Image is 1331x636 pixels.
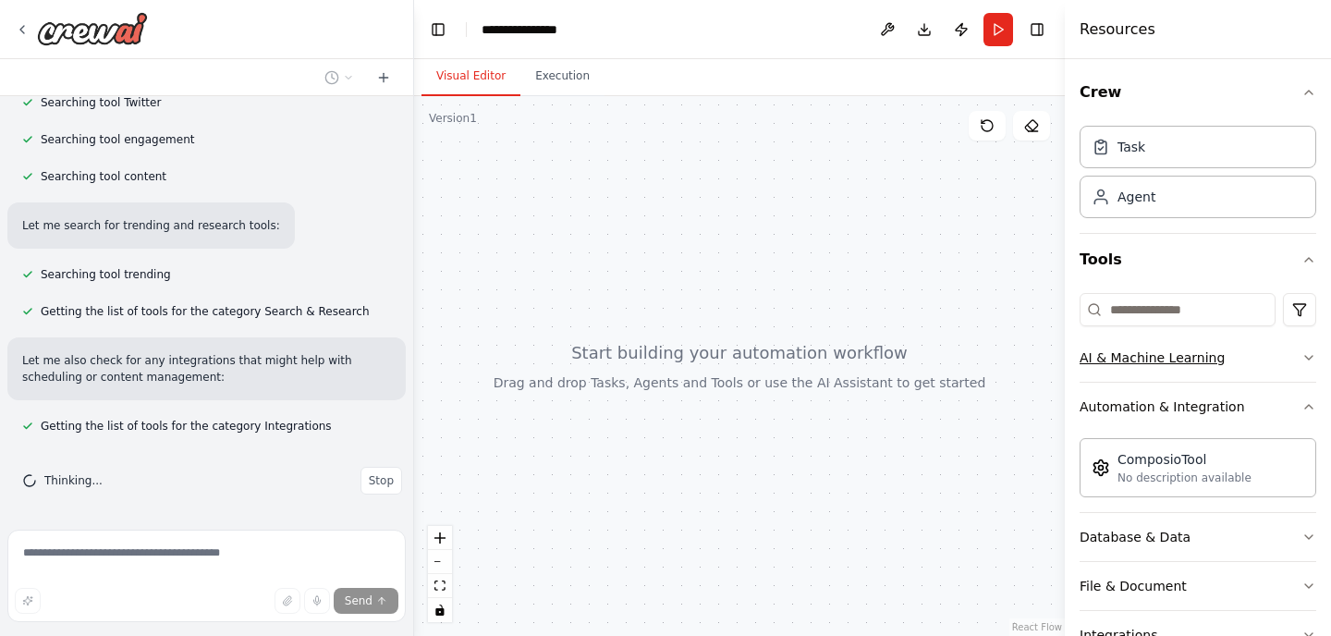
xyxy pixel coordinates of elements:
[1117,471,1252,485] div: No description available
[1092,459,1110,477] img: Composiotool
[1080,513,1316,561] button: Database & Data
[275,588,300,614] button: Upload files
[1012,622,1062,632] a: React Flow attribution
[1080,118,1316,233] div: Crew
[334,588,398,614] button: Send
[428,598,452,622] button: toggle interactivity
[1080,18,1155,41] h4: Resources
[1117,450,1252,469] div: ComposioTool
[1080,577,1187,595] div: File & Document
[1080,528,1191,546] div: Database & Data
[428,550,452,574] button: zoom out
[1080,397,1245,416] div: Automation & Integration
[41,169,166,184] span: Searching tool content
[1080,431,1316,512] div: Automation & Integration
[15,588,41,614] button: Improve this prompt
[428,574,452,598] button: fit view
[304,588,330,614] button: Click to speak your automation idea
[1080,234,1316,286] button: Tools
[41,95,161,110] span: Searching tool Twitter
[360,467,402,495] button: Stop
[1080,562,1316,610] button: File & Document
[317,67,361,89] button: Switch to previous chat
[37,12,148,45] img: Logo
[1080,349,1225,367] div: AI & Machine Learning
[1024,17,1050,43] button: Hide right sidebar
[22,217,280,234] p: Let me search for trending and research tools:
[44,473,103,488] span: Thinking...
[41,419,332,434] span: Getting the list of tools for the category Integrations
[428,526,452,550] button: zoom in
[1080,383,1316,431] button: Automation & Integration
[369,67,398,89] button: Start a new chat
[1117,188,1155,206] div: Agent
[520,57,604,96] button: Execution
[369,473,394,488] span: Stop
[1080,334,1316,382] button: AI & Machine Learning
[482,20,574,39] nav: breadcrumb
[1080,67,1316,118] button: Crew
[428,526,452,622] div: React Flow controls
[41,304,370,319] span: Getting the list of tools for the category Search & Research
[1117,138,1145,156] div: Task
[425,17,451,43] button: Hide left sidebar
[41,132,194,147] span: Searching tool engagement
[421,57,520,96] button: Visual Editor
[345,593,372,608] span: Send
[429,111,477,126] div: Version 1
[22,352,391,385] p: Let me also check for any integrations that might help with scheduling or content management:
[41,267,171,282] span: Searching tool trending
